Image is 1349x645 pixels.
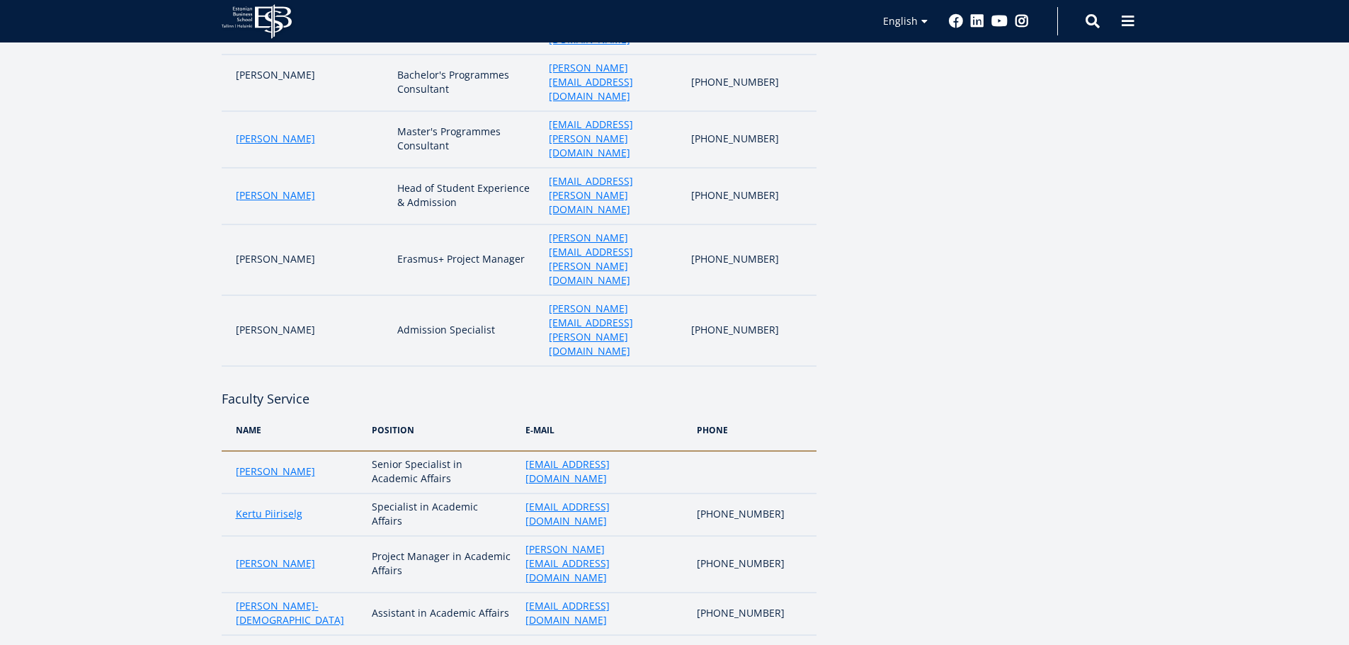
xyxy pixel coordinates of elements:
[222,55,390,111] td: [PERSON_NAME]
[549,118,677,160] a: [EMAIL_ADDRESS][PERSON_NAME][DOMAIN_NAME]
[690,493,816,536] td: [PHONE_NUMBER]
[236,599,358,627] a: [PERSON_NAME]-[DEMOGRAPHIC_DATA]
[372,457,511,486] p: Senior Specialist in Academic Affairs
[518,409,690,451] th: e-MAIL
[525,457,610,485] span: [EMAIL_ADDRESS][DOMAIN_NAME]
[525,457,683,486] a: [EMAIL_ADDRESS][DOMAIN_NAME]
[684,55,816,111] td: [PHONE_NUMBER]
[525,599,683,627] a: [EMAIL_ADDRESS][DOMAIN_NAME]
[549,231,677,287] a: [PERSON_NAME][EMAIL_ADDRESS][PERSON_NAME][DOMAIN_NAME]
[549,61,677,103] a: [PERSON_NAME][EMAIL_ADDRESS][DOMAIN_NAME]
[236,556,315,571] a: [PERSON_NAME]
[949,14,963,28] a: Facebook
[684,224,816,295] td: [PHONE_NUMBER]
[549,302,677,358] a: [PERSON_NAME][EMAIL_ADDRESS][PERSON_NAME][DOMAIN_NAME]
[236,188,315,202] a: [PERSON_NAME]
[684,295,816,366] td: [PHONE_NUMBER]
[690,536,816,593] td: [PHONE_NUMBER]
[222,295,390,366] td: [PERSON_NAME]
[390,224,542,295] td: Erasmus+ Project Manager
[365,536,518,593] td: Project Manager in Academic Affairs
[236,464,315,479] a: [PERSON_NAME]
[970,14,984,28] a: Linkedin
[236,132,315,146] a: [PERSON_NAME]
[390,111,542,168] td: Master's Programmes Consultant
[236,507,302,521] a: Kertu Piiriselg
[684,111,816,168] td: [PHONE_NUMBER]
[691,188,802,202] p: [PHONE_NUMBER]
[365,409,518,451] th: POSITION
[690,593,816,635] td: [PHONE_NUMBER]
[222,409,365,451] th: NAME
[525,500,683,528] a: [EMAIL_ADDRESS][DOMAIN_NAME]
[690,409,816,451] th: PHONE
[549,174,677,217] a: [EMAIL_ADDRESS][PERSON_NAME][DOMAIN_NAME]
[525,542,683,585] a: [PERSON_NAME][EMAIL_ADDRESS][DOMAIN_NAME]
[390,295,542,366] td: Admission Specialist
[390,55,542,111] td: Bachelor's Programmes Consultant
[991,14,1008,28] a: Youtube
[365,493,518,536] td: Specialist in Academic Affairs
[365,593,518,635] td: Assistant in Academic Affairs
[222,367,816,409] h4: Faculty Service
[1015,14,1029,28] a: Instagram
[222,224,390,295] td: [PERSON_NAME]
[390,168,542,224] td: Head of Student Experience & Admission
